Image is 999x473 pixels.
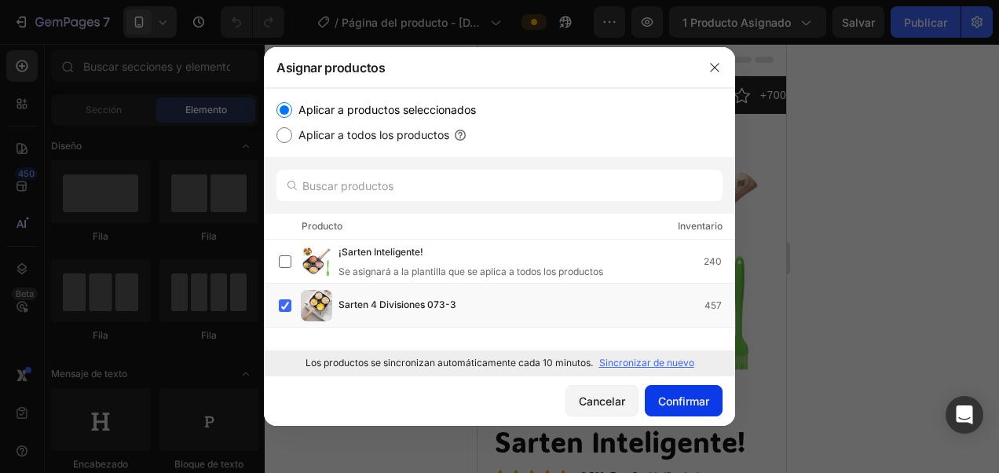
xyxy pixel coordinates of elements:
[704,298,734,313] div: 457
[104,425,221,439] p: 2,500+Reseñas Verificadas!
[678,218,723,234] div: Inventario
[599,356,694,370] p: Sincronizar de nuevo
[645,385,723,416] button: Confirmar
[704,254,734,269] div: 240
[276,170,723,201] input: Buscar productos
[276,58,386,77] font: Asignar productos
[306,356,593,370] p: Los productos se sincronizan automáticamente cada 10 minutos.
[68,86,294,365] img: Gray helmet for bikers
[338,297,456,314] span: Sarten 4 Divisiones 073-3
[946,396,983,434] div: Abra Intercom Messenger
[264,88,735,376] div: />
[16,378,293,418] h1: Sarten Inteligente!
[29,44,183,58] p: 22,500+ Clientes Sastifechos
[292,126,449,145] label: Aplicar a todos los productos
[292,101,476,119] label: Aplicar a productos seleccionados
[338,265,603,279] div: Se asignará a la plantilla que se aplica a todos los productos
[338,244,423,262] span: ¡Sarten Inteligente!
[579,393,625,409] font: Cancelar
[283,44,390,58] p: +700 5-Start Review
[301,290,332,321] img: product-img
[302,218,342,234] div: Producto
[565,385,639,416] button: Cancelar
[86,8,153,24] span: Mobile ( 393 px)
[658,393,709,409] font: Confirmar
[301,246,332,277] img: product-img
